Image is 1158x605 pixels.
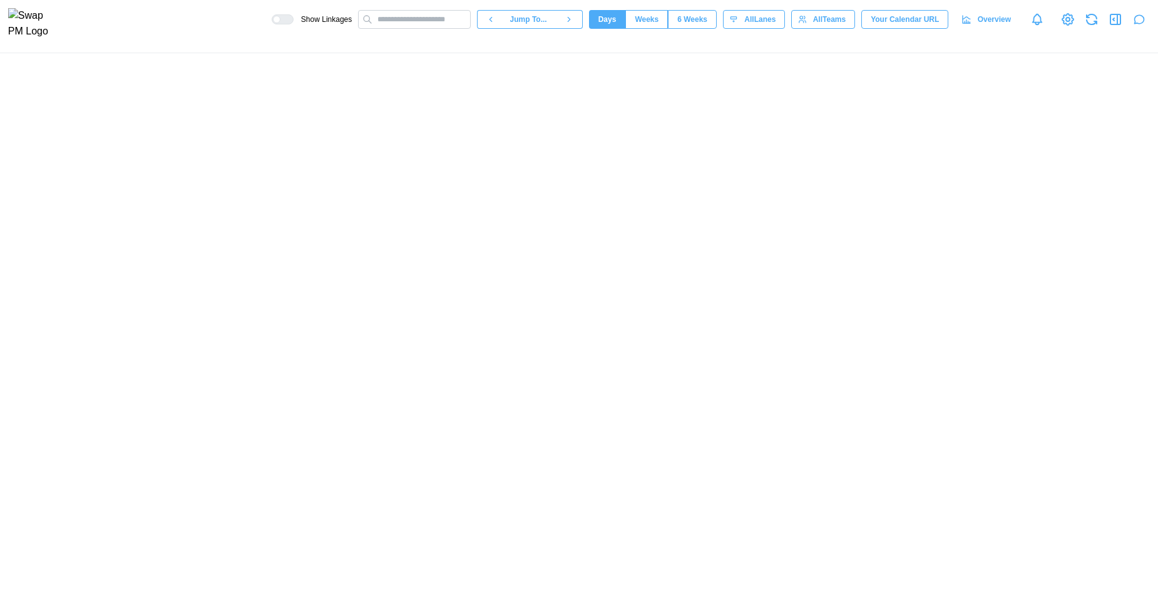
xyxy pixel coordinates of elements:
[723,10,785,29] button: AllLanes
[510,11,547,28] span: Jump To...
[955,10,1020,29] a: Overview
[813,11,846,28] span: All Teams
[1059,11,1077,28] a: View Project
[1083,11,1100,28] button: Refresh Grid
[668,10,717,29] button: 6 Weeks
[598,11,617,28] span: Days
[8,8,59,39] img: Swap PM Logo
[791,10,855,29] button: AllTeams
[635,11,658,28] span: Weeks
[589,10,626,29] button: Days
[294,14,352,24] span: Show Linkages
[1107,11,1124,28] button: Open Drawer
[861,10,948,29] button: Your Calendar URL
[1027,9,1048,30] a: Notifications
[1130,11,1148,28] button: Open project assistant
[744,11,776,28] span: All Lanes
[625,10,668,29] button: Weeks
[504,10,555,29] button: Jump To...
[978,11,1011,28] span: Overview
[677,11,707,28] span: 6 Weeks
[871,11,939,28] span: Your Calendar URL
